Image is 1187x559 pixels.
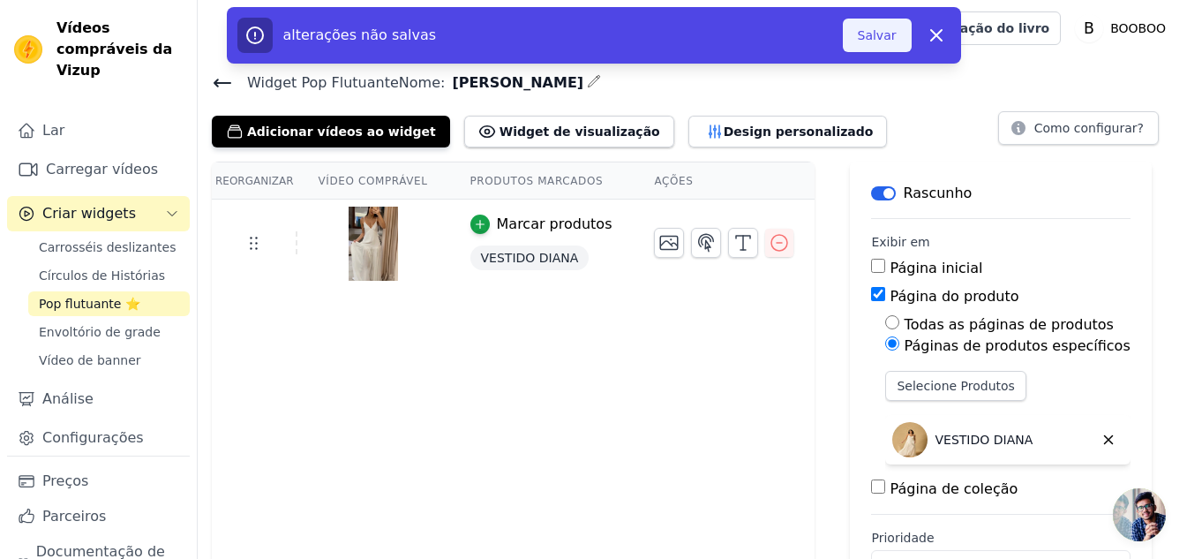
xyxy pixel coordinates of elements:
[452,74,583,91] font: [PERSON_NAME]
[28,291,190,316] a: Pop flutuante ⭐
[7,152,190,187] a: Carregar vídeos
[688,116,888,147] button: Design personalizado
[42,429,144,446] font: Configurações
[1093,425,1123,455] button: Excluir widget
[897,379,1014,393] font: Selecione Produtos
[464,116,674,147] button: Widget de visualização
[871,531,934,545] font: Prioridade
[247,125,436,139] font: Adicionar vídeos ao widget
[349,201,398,286] img: vizup-images-4058.png
[7,196,190,231] button: Criar widgets
[215,175,294,187] font: Reorganizar
[7,420,190,456] a: Configurações
[470,214,612,235] button: Marcar produtos
[7,499,190,534] a: Parceiros
[500,125,660,139] font: Widget de visualização
[42,390,94,407] font: Análise
[39,268,165,283] font: Círculos de Histórias
[481,251,579,265] font: VESTIDO DIANA
[247,74,399,91] font: Widget Pop Flutuante
[42,508,106,525] font: Parceiros
[39,297,140,311] font: Pop flutuante ⭐
[843,19,912,52] button: Salvar
[39,325,161,339] font: Envoltório de grade
[998,111,1159,145] button: Como configurar?
[890,288,1019,305] font: Página do produto
[871,235,929,249] font: Exibir em
[654,175,693,187] font: Ações
[28,235,190,260] a: Carrosséis deslizantes
[28,348,190,373] a: Vídeo de banner
[935,433,1033,447] font: VESTIDO DIANA
[28,263,190,288] a: Círculos de Histórias
[1034,121,1144,135] font: Como configurar?
[470,175,604,187] font: Produtos marcados
[890,480,1018,497] font: Página de coleção
[903,185,972,201] font: Rascunho
[39,353,141,367] font: Vídeo de banner
[42,472,88,489] font: Preços
[39,240,176,254] font: Carrosséis deslizantes
[885,371,1025,401] button: Selecione Produtos
[399,74,446,91] font: Nome:
[654,228,684,258] button: Alterar miniatura
[283,26,437,43] font: alterações não salvas
[42,122,64,139] font: Lar
[724,125,874,139] font: Design personalizado
[46,161,158,178] font: Carregar vídeos
[7,113,190,148] a: Lar
[7,381,190,417] a: Análise
[497,215,612,232] font: Marcar produtos
[890,260,983,276] font: Página inicial
[905,337,1131,354] font: Páginas de produtos específicos
[1113,488,1166,541] div: Conversa aberta
[212,116,450,147] button: Adicionar vídeos ao widget
[587,71,601,94] div: Editar nome
[892,422,928,457] img: VESTIDO DIANA
[998,124,1159,140] a: Como configurar?
[28,320,190,344] a: Envoltório de grade
[7,464,190,499] a: Preços
[905,316,1114,333] font: Todas as páginas de produtos
[42,205,136,222] font: Criar widgets
[319,175,428,187] font: Vídeo comprável
[858,28,897,42] font: Salvar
